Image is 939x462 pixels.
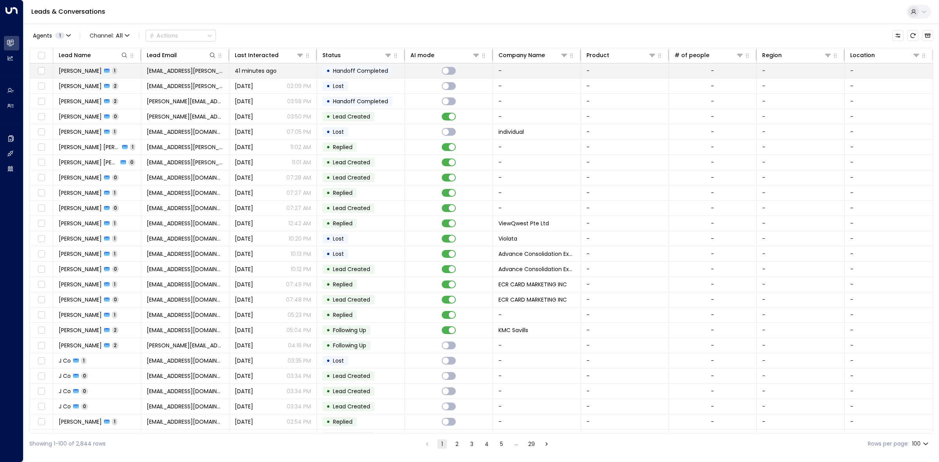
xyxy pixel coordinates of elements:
[36,142,46,152] span: Toggle select row
[112,113,119,120] span: 0
[757,140,845,155] td: -
[147,235,223,243] span: jenniferviolata10@gmail.com
[112,250,117,257] span: 1
[333,250,344,258] span: Lost
[845,79,933,93] td: -
[757,338,845,353] td: -
[845,63,933,78] td: -
[757,79,845,93] td: -
[581,430,669,444] td: -
[333,219,353,227] span: Replied
[493,430,581,444] td: -
[711,296,714,304] div: -
[36,325,46,335] span: Toggle select row
[59,174,102,182] span: Randy F. Mallari Jr.
[581,384,669,399] td: -
[326,324,330,337] div: •
[845,109,933,124] td: -
[527,439,536,449] button: Go to page 29
[235,204,253,212] span: Aug 16, 2025
[286,280,311,288] p: 07:49 PM
[288,219,311,227] p: 12:42 AM
[147,219,223,227] span: jurist@viewqwest.com
[493,185,581,200] td: -
[493,79,581,93] td: -
[333,97,388,105] span: Handoff Completed
[36,158,46,167] span: Toggle select row
[493,140,581,155] td: -
[286,174,311,182] p: 07:28 AM
[36,203,46,213] span: Toggle select row
[581,262,669,277] td: -
[235,311,253,319] span: Aug 15, 2025
[757,277,845,292] td: -
[59,235,102,243] span: Jennifer Violata
[147,204,223,212] span: randymallarijr16@gmail.com
[36,280,46,289] span: Toggle select row
[757,124,845,139] td: -
[326,278,330,291] div: •
[146,30,216,41] button: Actions
[845,201,933,216] td: -
[498,280,567,288] span: ECR CARD MARKETING INC
[333,189,353,197] span: Replied
[286,326,311,334] p: 05:04 PM
[147,67,223,75] span: czen.gokul@gmail.com
[912,438,930,449] div: 100
[55,32,65,39] span: 1
[36,249,46,259] span: Toggle select row
[36,112,46,122] span: Toggle select row
[33,33,52,38] span: Agents
[845,414,933,429] td: -
[326,64,330,77] div: •
[581,246,669,261] td: -
[437,439,447,449] button: page 1
[326,308,330,322] div: •
[130,144,135,150] span: 1
[322,50,392,60] div: Status
[290,143,311,151] p: 11:02 AM
[235,50,279,60] div: Last Interacted
[497,439,506,449] button: Go to page 5
[36,81,46,91] span: Toggle select row
[711,250,714,258] div: -
[36,264,46,274] span: Toggle select row
[147,189,223,197] span: randymallarijr16@gmail.com
[287,82,311,90] p: 02:09 PM
[845,277,933,292] td: -
[326,293,330,306] div: •
[675,50,709,60] div: # of people
[59,280,102,288] span: RY ARCA
[147,158,223,166] span: cheradee.m.pogoy@gmail.com
[59,113,102,120] span: Spencer Mateo
[333,143,353,151] span: Replied
[493,369,581,383] td: -
[235,250,253,258] span: Aug 15, 2025
[286,189,311,197] p: 07:27 AM
[333,235,344,243] span: Lost
[581,277,669,292] td: -
[845,124,933,139] td: -
[333,296,370,304] span: Lead Created
[711,128,714,136] div: -
[235,97,253,105] span: Yesterday
[59,50,91,60] div: Lead Name
[498,128,524,136] span: individual
[581,307,669,322] td: -
[581,231,669,246] td: -
[235,296,253,304] span: Aug 15, 2025
[850,50,875,60] div: Location
[845,338,933,353] td: -
[235,50,304,60] div: Last Interacted
[112,67,117,74] span: 1
[291,250,311,258] p: 10:13 PM
[36,295,46,305] span: Toggle select row
[711,189,714,197] div: -
[326,247,330,261] div: •
[235,113,253,120] span: Yesterday
[493,399,581,414] td: -
[581,216,669,231] td: -
[757,384,845,399] td: -
[147,311,223,319] span: kbiares@malayan.com
[287,97,311,105] p: 03:58 PM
